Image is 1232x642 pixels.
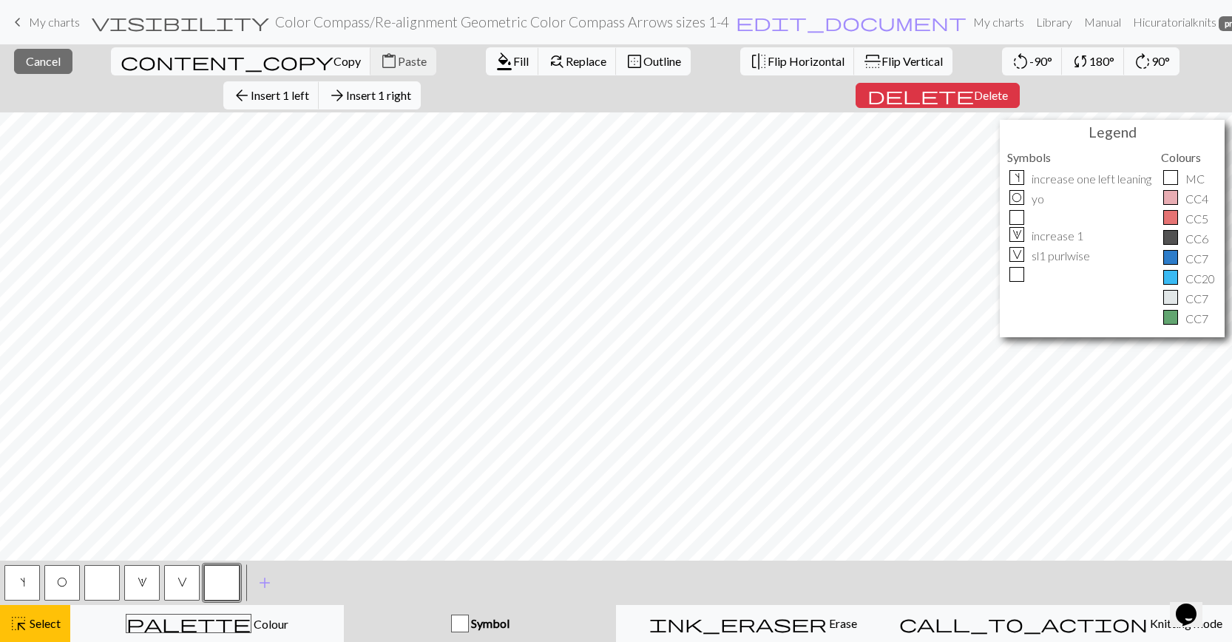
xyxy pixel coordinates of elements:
span: increase one left leaning [20,576,25,588]
span: My charts [29,15,80,29]
button: 90° [1124,47,1179,75]
a: My charts [967,7,1030,37]
button: Flip Horizontal [740,47,855,75]
div: O [1009,190,1024,205]
span: 90° [1151,54,1170,68]
span: highlight_alt [10,613,27,634]
span: flip [750,51,768,72]
button: Fill [486,47,539,75]
h2: Color Compass / Re-alignment Geometric Color Compass Arrows sizes 1-4 [275,13,729,30]
span: flip [862,53,883,70]
span: find_replace [548,51,566,72]
button: Flip Vertical [854,47,952,75]
div: 1 [1009,227,1024,242]
span: Replace [566,54,606,68]
a: Manual [1078,7,1127,37]
span: Flip Horizontal [768,54,845,68]
button: s [4,565,40,601]
span: 180° [1089,54,1114,68]
p: CC7 [1185,250,1208,268]
button: 180° [1062,47,1125,75]
a: My charts [9,10,80,35]
span: call_to_action [899,613,1148,634]
button: V [164,565,200,601]
span: keyboard_arrow_left [9,12,27,33]
span: yo [57,576,67,588]
span: palette [126,613,251,634]
span: Colour [251,617,288,631]
span: Insert 1 left [251,88,309,102]
button: Cancel [14,49,72,74]
span: arrow_forward [328,85,346,106]
p: increase 1 [1032,227,1083,245]
span: delete [867,85,974,106]
h4: Legend [1003,124,1221,141]
span: rotate_right [1134,51,1151,72]
span: content_copy [121,51,334,72]
div: s [1009,170,1024,185]
span: Delete [974,88,1008,102]
p: CC4 [1185,190,1208,208]
p: CC7 [1185,310,1208,328]
span: rotate_left [1012,51,1029,72]
span: Cancel [26,54,61,68]
button: Delete [856,83,1020,108]
p: MC [1185,170,1205,188]
p: CC7 [1185,290,1208,308]
span: Symbol [469,616,510,630]
p: increase one left leaning [1032,170,1151,188]
span: Select [27,616,61,630]
button: -90° [1002,47,1063,75]
span: Knitting mode [1148,616,1222,630]
button: Symbol [344,605,616,642]
button: Knitting mode [890,605,1232,642]
span: -90° [1029,54,1052,68]
button: Insert 1 left [223,81,319,109]
span: sync [1072,51,1089,72]
button: Copy [111,47,371,75]
span: Copy [334,54,361,68]
button: 1 [124,565,160,601]
span: ink_eraser [649,613,827,634]
span: Insert 1 right [346,88,411,102]
span: Outline [643,54,681,68]
p: CC20 [1185,270,1215,288]
h5: Symbols [1007,150,1154,164]
p: CC6 [1185,230,1208,248]
span: sl1 purlwise [177,576,187,588]
span: border_outer [626,51,643,72]
div: V [1009,247,1024,262]
p: CC5 [1185,210,1208,228]
h5: Colours [1161,150,1217,164]
p: yo [1032,190,1044,208]
iframe: chat widget [1170,583,1217,627]
span: visibility [92,12,269,33]
span: format_color_fill [495,51,513,72]
span: Flip Vertical [881,54,943,68]
span: add [256,572,274,593]
span: Fill [513,54,529,68]
button: Outline [616,47,691,75]
button: Insert 1 right [319,81,421,109]
button: Colour [70,605,344,642]
button: O [44,565,80,601]
p: sl1 purlwise [1032,247,1090,265]
span: arrow_back [233,85,251,106]
button: Replace [538,47,617,75]
button: Erase [616,605,890,642]
span: edit_document [736,12,967,33]
a: Library [1030,7,1078,37]
span: increase 1 [138,576,147,588]
span: Erase [827,616,857,630]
